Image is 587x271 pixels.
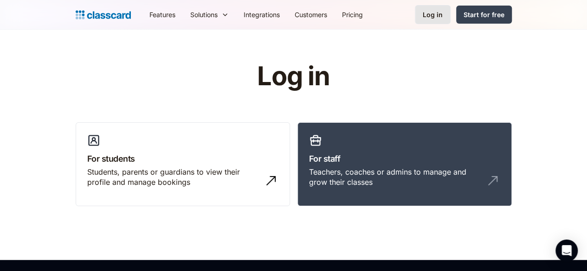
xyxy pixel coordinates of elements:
[236,4,287,25] a: Integrations
[423,10,443,19] div: Log in
[76,8,131,21] a: home
[335,4,370,25] a: Pricing
[146,62,441,91] h1: Log in
[287,4,335,25] a: Customers
[555,239,578,262] div: Open Intercom Messenger
[142,4,183,25] a: Features
[87,167,260,188] div: Students, parents or guardians to view their profile and manage bookings
[309,167,482,188] div: Teachers, coaches or admins to manage and grow their classes
[87,152,278,165] h3: For students
[297,122,512,207] a: For staffTeachers, coaches or admins to manage and grow their classes
[190,10,218,19] div: Solutions
[76,122,290,207] a: For studentsStudents, parents or guardians to view their profile and manage bookings
[456,6,512,24] a: Start for free
[464,10,504,19] div: Start for free
[309,152,500,165] h3: For staff
[415,5,451,24] a: Log in
[183,4,236,25] div: Solutions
